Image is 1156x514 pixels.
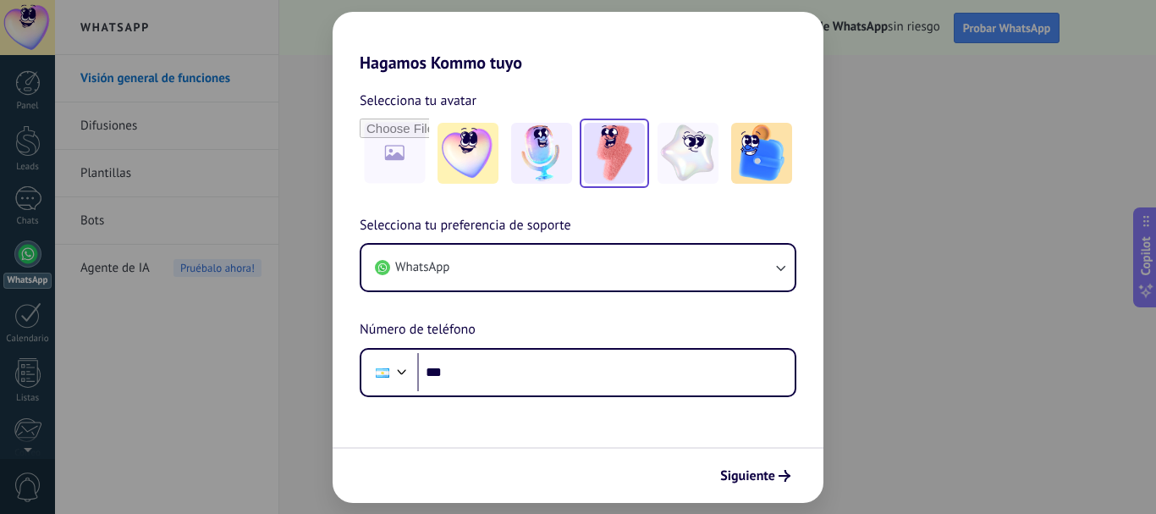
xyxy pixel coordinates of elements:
img: -3.jpeg [584,123,645,184]
div: Argentina: + 54 [366,355,399,390]
span: Selecciona tu avatar [360,90,476,112]
img: -2.jpeg [511,123,572,184]
span: Número de teléfono [360,319,476,341]
img: -1.jpeg [438,123,498,184]
button: WhatsApp [361,245,795,290]
img: -5.jpeg [731,123,792,184]
img: -4.jpeg [658,123,718,184]
span: Selecciona tu preferencia de soporte [360,215,571,237]
span: Siguiente [720,470,775,482]
button: Siguiente [713,461,798,490]
h2: Hagamos Kommo tuyo [333,12,823,73]
span: WhatsApp [395,259,449,276]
